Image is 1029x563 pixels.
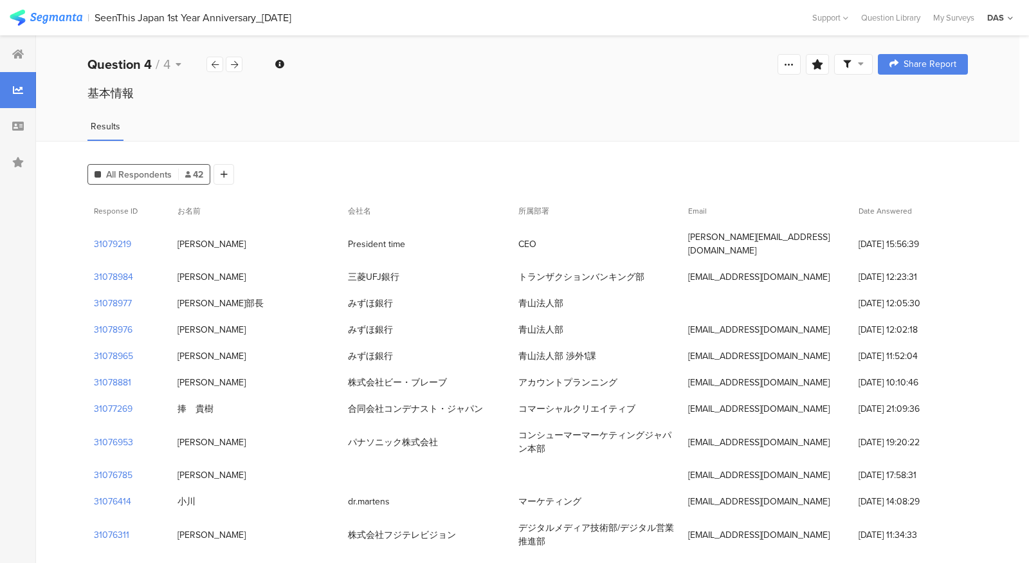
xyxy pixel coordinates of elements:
[163,55,170,74] span: 4
[94,468,132,482] section: 31076785
[91,120,120,133] span: Results
[518,349,596,363] div: 青山法人部 渉外1課
[178,297,264,310] div: [PERSON_NAME]部長
[688,376,830,389] div: [EMAIL_ADDRESS][DOMAIN_NAME]
[94,237,131,251] section: 31079219
[688,349,830,363] div: [EMAIL_ADDRESS][DOMAIN_NAME]
[94,402,132,416] section: 31077269
[178,402,214,416] div: 捧 貴樹
[688,230,846,257] div: [PERSON_NAME][EMAIL_ADDRESS][DOMAIN_NAME]
[518,270,644,284] div: トランザクションバンキング部
[178,436,246,449] div: [PERSON_NAME]
[94,436,133,449] section: 31076953
[156,55,159,74] span: /
[688,528,830,542] div: [EMAIL_ADDRESS][DOMAIN_NAME]
[178,205,201,217] span: お名前
[518,429,676,456] div: コンシューマーマーケティングジャパン本部
[859,297,961,310] span: [DATE] 12:05:30
[348,528,456,542] div: 株式会社フジテレビジョン
[859,237,961,251] span: [DATE] 15:56:39
[95,12,291,24] div: SeenThis Japan 1st Year Anniversary_[DATE]
[688,270,830,284] div: [EMAIL_ADDRESS][DOMAIN_NAME]
[812,8,848,28] div: Support
[178,376,246,389] div: [PERSON_NAME]
[178,468,246,482] div: [PERSON_NAME]
[348,297,393,310] div: みずほ銀行
[94,376,131,389] section: 31078881
[178,528,246,542] div: [PERSON_NAME]
[10,10,82,26] img: segmanta logo
[348,376,447,389] div: 株式会社ビー・ブレーブ
[348,402,483,416] div: 合同会社コンデナスト・ジャパン
[904,60,956,69] span: Share Report
[518,521,676,548] div: デジタルメディア技術部/デジタル営業推進部
[688,323,830,337] div: [EMAIL_ADDRESS][DOMAIN_NAME]
[94,205,138,217] span: Response ID
[859,270,961,284] span: [DATE] 12:23:31
[178,237,246,251] div: [PERSON_NAME]
[185,168,203,181] span: 42
[855,12,927,24] a: Question Library
[94,495,131,508] section: 31076414
[348,323,393,337] div: みずほ銀行
[859,436,961,449] span: [DATE] 19:20:22
[94,349,133,363] section: 31078965
[859,323,961,337] span: [DATE] 12:02:18
[859,402,961,416] span: [DATE] 21:09:36
[94,270,133,284] section: 31078984
[178,349,246,363] div: [PERSON_NAME]
[859,528,961,542] span: [DATE] 11:34:33
[348,270,399,284] div: 三菱UFJ銀行
[87,55,152,74] b: Question 4
[987,12,1004,24] div: DAS
[348,237,405,251] div: President time
[688,402,830,416] div: [EMAIL_ADDRESS][DOMAIN_NAME]
[87,85,968,102] div: 基本情報
[348,495,390,508] div: dr.martens
[178,323,246,337] div: [PERSON_NAME]
[348,436,438,449] div: パナソニック株式会社
[518,237,536,251] div: CEO
[94,297,132,310] section: 31078977
[178,270,246,284] div: [PERSON_NAME]
[87,10,89,25] div: |
[688,495,830,508] div: [EMAIL_ADDRESS][DOMAIN_NAME]
[106,168,172,181] span: All Respondents
[688,468,830,482] div: [EMAIL_ADDRESS][DOMAIN_NAME]
[178,495,196,508] div: 小川
[94,323,132,337] section: 31078976
[927,12,981,24] a: My Surveys
[518,376,617,389] div: アカウントプランニング
[348,205,371,217] span: 会社名
[688,205,707,217] span: Email
[688,436,830,449] div: [EMAIL_ADDRESS][DOMAIN_NAME]
[518,297,563,310] div: 青山法人部
[859,495,961,508] span: [DATE] 14:08:29
[94,528,129,542] section: 31076311
[518,205,549,217] span: 所属部署
[859,349,961,363] span: [DATE] 11:52:04
[518,495,581,508] div: マーケティング
[348,349,393,363] div: みずほ銀行
[518,402,635,416] div: コマーシャルクリエイティブ
[518,323,563,337] div: 青山法人部
[859,205,912,217] span: Date Answered
[859,468,961,482] span: [DATE] 17:58:31
[859,376,961,389] span: [DATE] 10:10:46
